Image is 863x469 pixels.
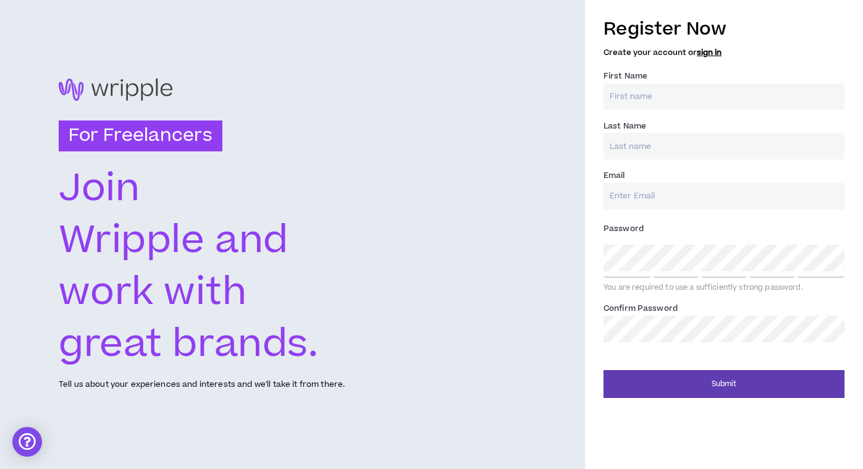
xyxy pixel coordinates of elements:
div: Open Intercom Messenger [12,427,42,457]
input: First name [604,83,844,110]
label: Last Name [604,116,646,136]
text: work with [59,265,247,319]
div: You are required to use a sufficiently strong password. [604,283,844,293]
text: Wripple and [59,213,289,268]
label: Email [604,166,625,185]
input: Last name [604,133,844,159]
input: Enter Email [604,183,844,209]
a: sign in [697,47,722,58]
label: Confirm Password [604,298,678,318]
h3: For Freelancers [59,120,222,151]
text: great brands. [59,318,319,372]
span: Password [604,223,644,234]
button: Submit [604,370,844,398]
label: First Name [604,66,647,86]
h5: Create your account or [604,48,844,57]
text: Join [59,161,140,216]
h3: Register Now [604,16,844,42]
p: Tell us about your experiences and interests and we'll take it from there. [59,379,345,391]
